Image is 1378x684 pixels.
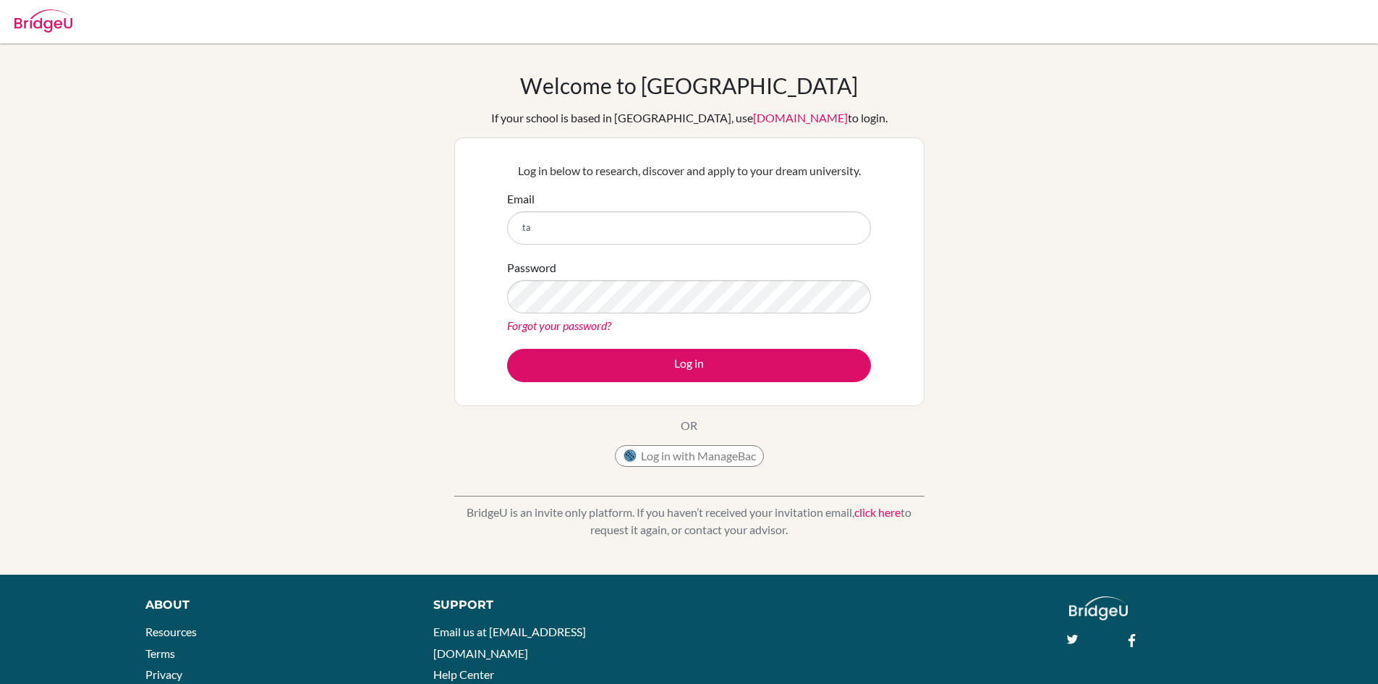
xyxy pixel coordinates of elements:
[14,9,72,33] img: Bridge-U
[507,318,611,332] a: Forgot your password?
[145,596,401,614] div: About
[681,417,697,434] p: OR
[507,162,871,180] p: Log in below to research, discover and apply to your dream university.
[454,504,924,539] p: BridgeU is an invite only platform. If you haven’t received your invitation email, to request it ...
[520,72,858,98] h1: Welcome to [GEOGRAPHIC_DATA]
[491,109,888,127] div: If your school is based in [GEOGRAPHIC_DATA], use to login.
[145,625,197,638] a: Resources
[615,445,764,467] button: Log in with ManageBac
[433,596,672,614] div: Support
[507,190,535,208] label: Email
[1069,596,1128,620] img: logo_white@2x-f4f0deed5e89b7ecb1c2cc34c3e3d731f90f0f143d5ea2071677605dd97b5244.png
[753,111,848,124] a: [DOMAIN_NAME]
[507,349,871,382] button: Log in
[145,646,175,660] a: Terms
[854,505,901,519] a: click here
[145,667,182,681] a: Privacy
[433,667,494,681] a: Help Center
[433,625,586,660] a: Email us at [EMAIL_ADDRESS][DOMAIN_NAME]
[507,259,556,276] label: Password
